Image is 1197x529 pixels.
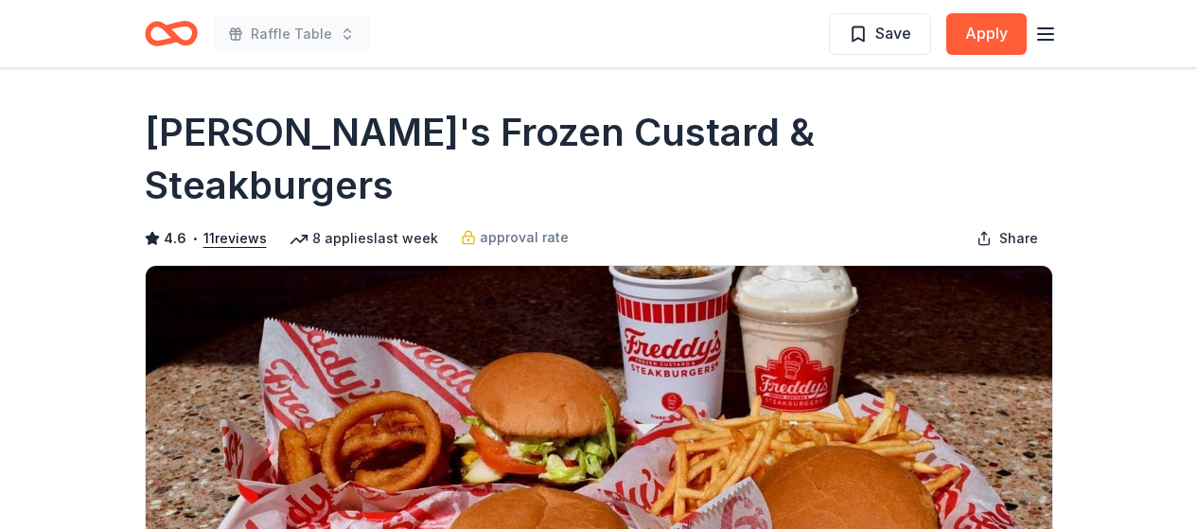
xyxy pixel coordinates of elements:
button: Apply [946,13,1027,55]
span: • [191,231,198,246]
span: Share [999,227,1038,250]
h1: [PERSON_NAME]'s Frozen Custard & Steakburgers [145,106,1053,212]
span: approval rate [480,226,569,249]
button: 11reviews [203,227,267,250]
a: Home [145,11,198,56]
span: 4.6 [164,227,186,250]
button: Raffle Table [213,15,370,53]
div: 8 applies last week [290,227,438,250]
a: approval rate [461,226,569,249]
button: Share [961,220,1053,257]
span: Save [875,21,911,45]
span: Raffle Table [251,23,332,45]
button: Save [829,13,931,55]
